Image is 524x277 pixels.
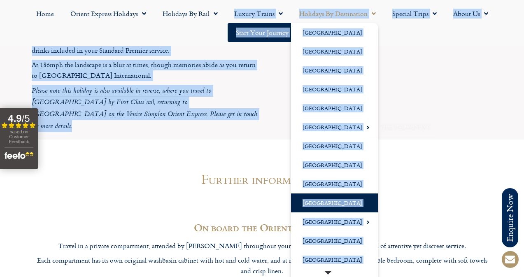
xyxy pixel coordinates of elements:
a: [GEOGRAPHIC_DATA] [291,118,378,137]
p: Each compartment has its own original washbasin cabinet with hot and cold water, and at night-tim... [32,255,493,276]
a: [GEOGRAPHIC_DATA] [291,231,378,250]
a: [GEOGRAPHIC_DATA] [291,23,378,42]
a: [GEOGRAPHIC_DATA] [291,193,378,212]
a: Orient Express Holidays [62,4,154,23]
a: [GEOGRAPHIC_DATA] [291,80,378,99]
a: Luxury Trains [226,4,291,23]
a: [GEOGRAPHIC_DATA] [291,137,378,156]
a: The GoldenPass [366,118,439,137]
a: [GEOGRAPHIC_DATA] [291,250,378,269]
h2: On board the Orient-Express [32,223,493,233]
a: [GEOGRAPHIC_DATA] [291,156,378,175]
a: Holidays by Destination [291,4,384,23]
a: [GEOGRAPHIC_DATA] [291,61,378,80]
p: At 186mph the landscape is a blur at times, though memories abide as you return to [GEOGRAPHIC_DA... [32,60,258,81]
em: Please note this holiday is also available in reverse, where you travel to [GEOGRAPHIC_DATA] by F... [32,86,257,132]
h1: Further information [32,172,493,186]
a: Start your Journey [228,23,297,42]
a: Special Trips [384,4,445,23]
a: [GEOGRAPHIC_DATA] [291,175,378,193]
nav: Menu [4,4,520,42]
ul: [GEOGRAPHIC_DATA] [366,118,439,137]
a: [GEOGRAPHIC_DATA] [291,99,378,118]
a: Holidays by Rail [154,4,226,23]
a: [GEOGRAPHIC_DATA] [291,42,378,61]
a: [GEOGRAPHIC_DATA] [291,212,378,231]
p: Travel in a private compartment, attended by [PERSON_NAME] throughout your journey, where you are... [32,241,493,251]
a: Home [28,4,62,23]
a: About Us [445,4,496,23]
